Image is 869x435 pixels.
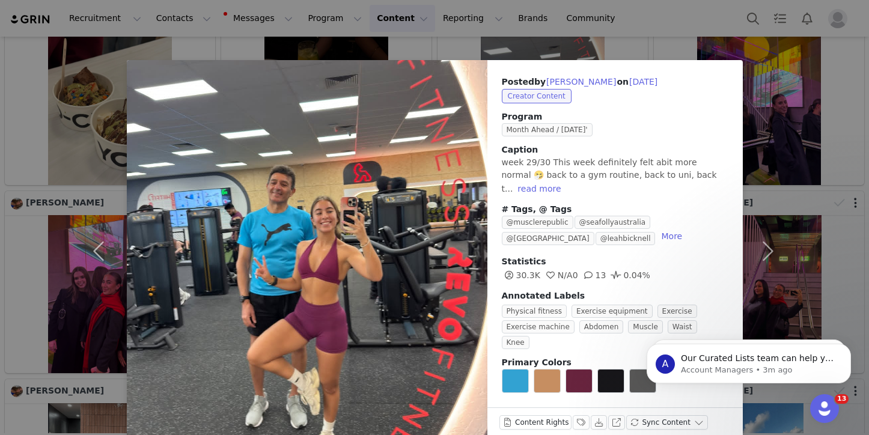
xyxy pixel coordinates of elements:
[656,229,687,243] button: More
[546,75,617,89] button: [PERSON_NAME]
[502,216,573,229] span: @musclerepublic
[657,305,697,318] span: Exercise
[629,318,869,403] iframe: Intercom notifications message
[502,111,728,123] span: Program
[502,232,594,245] span: @[GEOGRAPHIC_DATA]
[502,357,572,367] span: Primary Colors
[626,415,708,430] button: Sync Content
[502,145,538,154] span: Caption
[609,270,650,280] span: 0.04%
[513,181,566,196] button: read more
[543,270,573,280] span: N/A
[502,270,540,280] span: 30.3K
[502,124,597,134] a: Month Ahead / [DATE]'
[502,305,567,318] span: Physical fitness
[543,270,578,280] span: 0
[502,89,572,103] span: Creator Content
[810,394,839,423] iframe: Intercom live chat
[502,320,575,333] span: Exercise machine
[534,77,617,87] span: by
[629,75,658,89] button: [DATE]
[502,123,593,136] span: Month Ahead / [DATE]'
[596,232,656,245] span: @leahbicknell
[502,336,529,349] span: Knee
[835,394,849,404] span: 13
[572,305,653,318] span: Exercise equipment
[502,204,572,214] span: # Tags, @ Tags
[502,157,717,193] span: week 29/30 This week definitely felt abit more normal 🤧 back to a gym routine, back to uni, back ...
[502,257,546,266] span: Statistics
[575,216,651,229] span: @seafollyaustralia
[581,270,606,280] span: 13
[499,415,572,430] button: Content Rights
[502,77,659,87] span: Posted on
[579,320,623,333] span: Abdomen
[502,291,585,300] span: Annotated Labels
